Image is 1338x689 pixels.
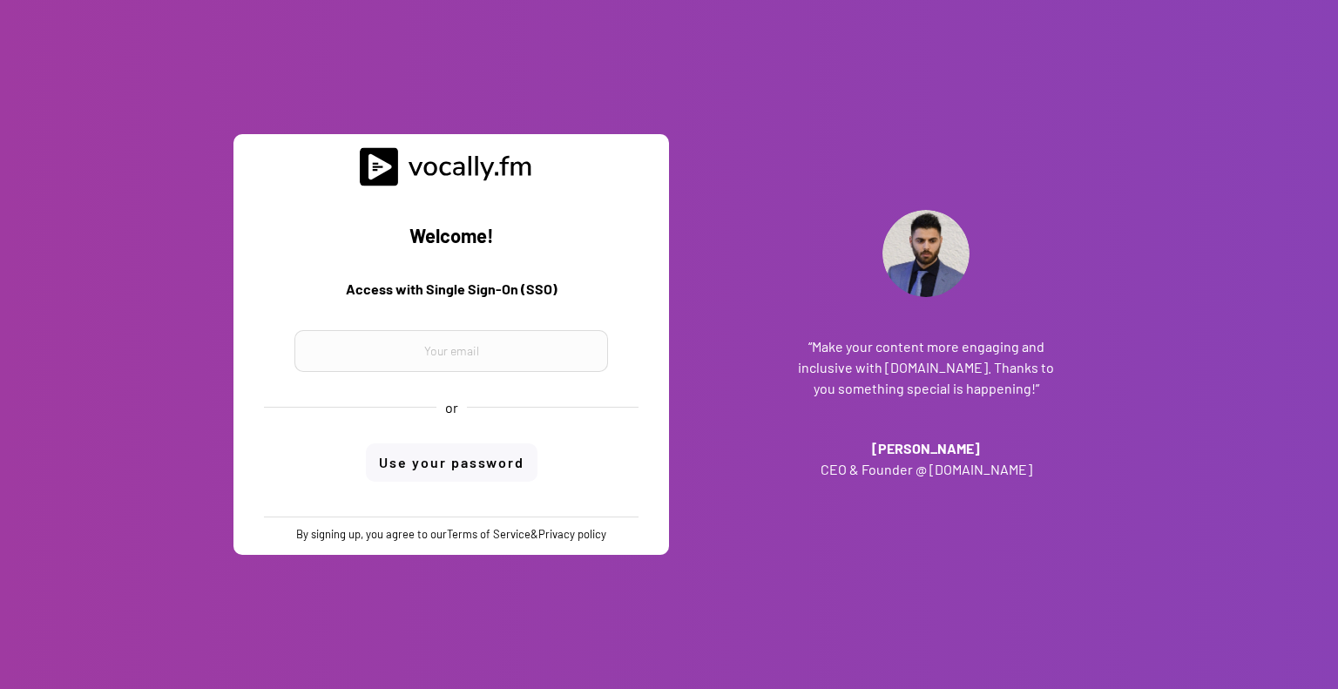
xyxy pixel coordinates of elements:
[296,526,606,542] div: By signing up, you agree to our &
[247,221,656,253] h2: Welcome!
[795,459,1057,480] h3: CEO & Founder @ [DOMAIN_NAME]
[294,330,608,372] input: Your email
[445,398,458,417] div: or
[247,279,656,310] h3: Access with Single Sign-On (SSO)
[366,443,537,482] button: Use your password
[447,527,530,541] a: Terms of Service
[360,147,543,186] img: vocally%20logo.svg
[882,210,970,297] img: Addante_Profile.png
[795,438,1057,459] h3: [PERSON_NAME]
[795,336,1057,399] h3: “Make your content more engaging and inclusive with [DOMAIN_NAME]. Thanks to you something specia...
[538,527,606,541] a: Privacy policy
